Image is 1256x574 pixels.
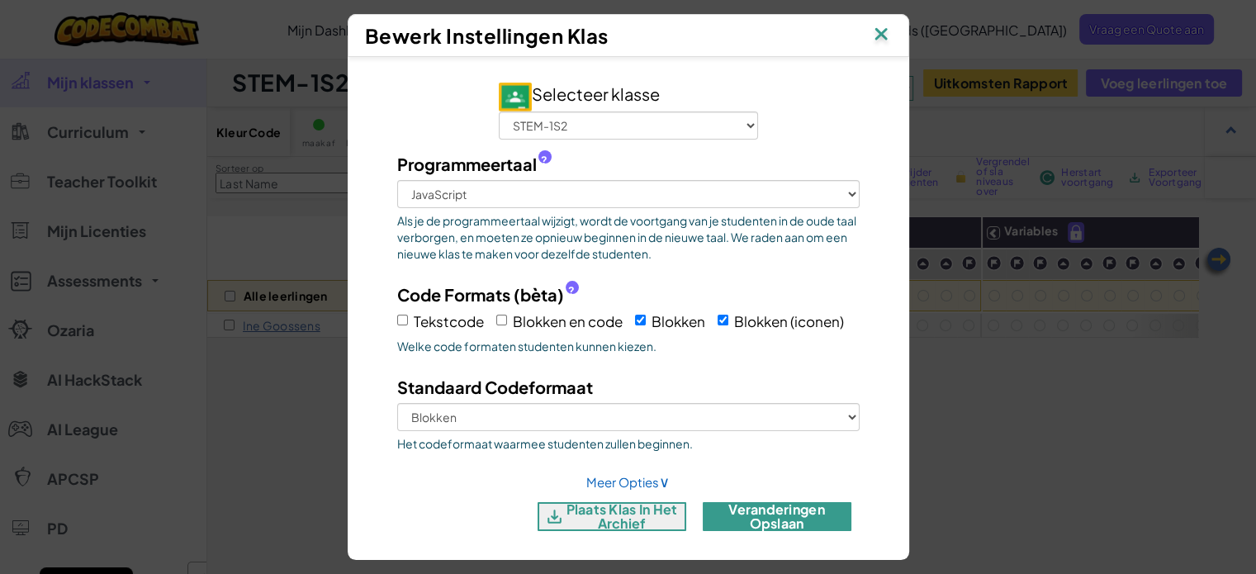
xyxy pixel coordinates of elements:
[397,435,860,452] span: Het codeformaat waarmee studenten zullen beginnen.
[513,312,623,330] span: Blokken en code
[397,338,860,354] span: Welke code formaten studenten kunnen kiezen.
[414,312,484,330] span: Tekstcode
[538,502,686,531] button: plaats klas in het archief
[397,152,537,176] span: Programmeertaal
[635,315,646,325] input: Blokken
[870,23,892,48] img: IconClose.svg
[397,212,860,262] span: Als je de programmeertaal wijzigt, wordt de voortgang van je studenten in de oude taal verborgen,...
[703,502,851,531] button: veranderingen opslaan
[568,284,575,297] span: ?
[365,23,609,48] span: Bewerk Instellingen Klas
[734,312,844,330] span: Blokken (iconen)
[397,315,408,325] input: Tekstcode
[544,506,565,527] img: IconArchive.svg
[659,472,670,491] span: ∨
[397,377,593,397] span: Standaard Codeformaat
[397,282,564,306] span: Code Formats (bèta)
[499,83,660,104] span: Selecteer klasse
[541,154,547,167] span: ?
[586,474,670,490] a: Meer Opties
[499,83,532,111] img: IconGoogleClassroom.svg
[652,312,705,330] span: Blokken
[496,315,507,325] input: Blokken en code
[718,315,728,325] input: Blokken (iconen)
